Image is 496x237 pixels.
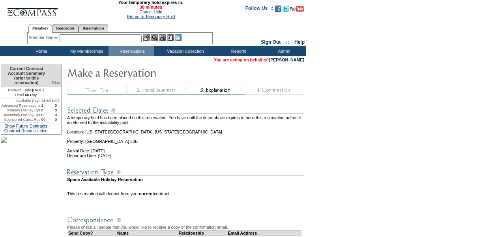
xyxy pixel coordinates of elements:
[4,124,47,128] a: Show Future Contracts
[79,24,108,32] a: Reservations
[51,113,61,117] td: 0
[67,65,225,80] img: Make Reservation
[154,46,215,56] td: Vacation Collection
[51,108,61,113] td: 0
[286,39,289,45] span: ::
[62,5,240,9] span: 30 minutes
[215,46,260,56] td: Reports
[159,34,166,41] img: Impersonate
[28,24,52,33] a: Members
[1,65,51,87] td: Current Contract Account Summary (prior to this reservation)
[167,34,174,41] img: Reservations
[41,108,51,113] td: 0
[1,117,41,122] td: Sponsored Guest Res:
[127,14,175,19] a: Return to Temporary Hold
[283,8,289,13] a: Follow us on Twitter
[1,98,41,103] td: Available Days:
[67,115,305,125] td: A temporary hold has been placed on this reservation. You have until the timer above expires to b...
[51,117,61,122] td: 0
[51,103,61,108] td: 0
[7,2,58,18] img: Compass Home
[139,9,162,14] a: Cancel Hold
[67,86,126,94] img: step1_state3.gif
[143,34,150,41] img: b_edit.gif
[51,98,61,103] td: 0.00
[269,57,304,62] a: [PERSON_NAME]
[1,93,51,98] td: 60 Day
[67,125,305,134] td: Location: [US_STATE][GEOGRAPHIC_DATA], [US_STATE][GEOGRAPHIC_DATA]
[109,46,154,56] td: Reservations
[67,225,228,230] span: Please check all people that you would like to receive a copy of the confirmation email.
[41,117,51,122] td: 99
[41,113,51,117] td: 0
[68,230,118,235] td: Send Copy?
[67,134,305,144] td: Property: [GEOGRAPHIC_DATA] 33B
[1,108,41,113] td: Primary Holiday Opt:
[245,5,273,14] td: Follow Us ::
[139,191,154,196] b: current
[185,86,245,94] img: step3_state2.gif
[1,87,51,93] td: [DATE]
[260,46,306,56] td: Admin
[1,137,7,143] img: RDM_dest1_shells_test.jpg
[67,144,305,153] td: Arrival Date: [DATE]
[67,177,305,182] td: Space Available Holiday Reservation
[117,230,179,235] td: Name
[41,103,51,108] td: 2
[151,34,158,41] img: View
[214,57,304,62] span: You are acting on behalf of:
[1,103,41,108] td: Advanced Reservations:
[18,46,63,56] td: Home
[67,167,304,177] img: Reservation Type
[294,39,305,45] a: Help
[15,93,25,97] span: Level:
[63,46,109,56] td: My Memberships
[8,88,32,93] span: Renewal Date:
[275,6,281,12] img: Become our fan on Facebook
[290,8,304,13] a: Subscribe to our YouTube Channel
[67,191,305,196] td: This reservation will deduct from your contract.
[175,34,182,41] img: b_calculator.gif
[52,24,79,32] a: Residences
[1,113,41,117] td: Secondary Holiday Opt:
[290,6,304,12] img: Subscribe to our YouTube Channel
[4,128,48,133] a: Contract Reconciliation
[126,86,185,94] img: step2_state3.gif
[261,39,281,45] a: Sign Out
[283,6,289,12] img: Follow us on Twitter
[41,98,51,103] td: 23.50
[245,86,304,94] img: step4_state1.gif
[179,230,228,235] td: Relationship
[29,34,60,41] div: Member Name:
[52,80,61,85] span: Disc.
[67,153,305,158] td: Departure Date: [DATE]
[228,230,301,235] td: Email Address
[67,106,304,115] img: Reservation Dates
[275,8,281,13] a: Become our fan on Facebook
